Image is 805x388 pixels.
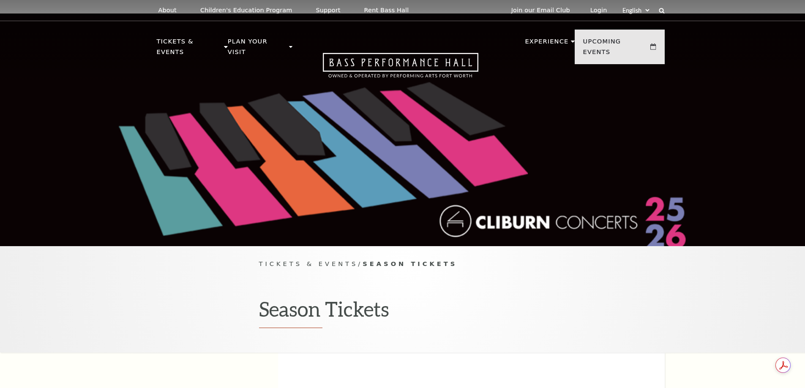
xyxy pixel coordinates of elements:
p: Plan Your Visit [228,36,287,62]
p: Rent Bass Hall [364,7,409,14]
p: Children's Education Program [200,7,292,14]
p: / [259,259,546,269]
span: Tickets & Events [259,260,358,267]
select: Select: [621,6,651,14]
p: Support [316,7,341,14]
p: Upcoming Events [583,36,649,62]
p: About [158,7,177,14]
h1: Season Tickets [259,297,546,328]
p: Tickets & Events [157,36,222,62]
span: Season Tickets [363,260,457,267]
p: Experience [525,36,568,52]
